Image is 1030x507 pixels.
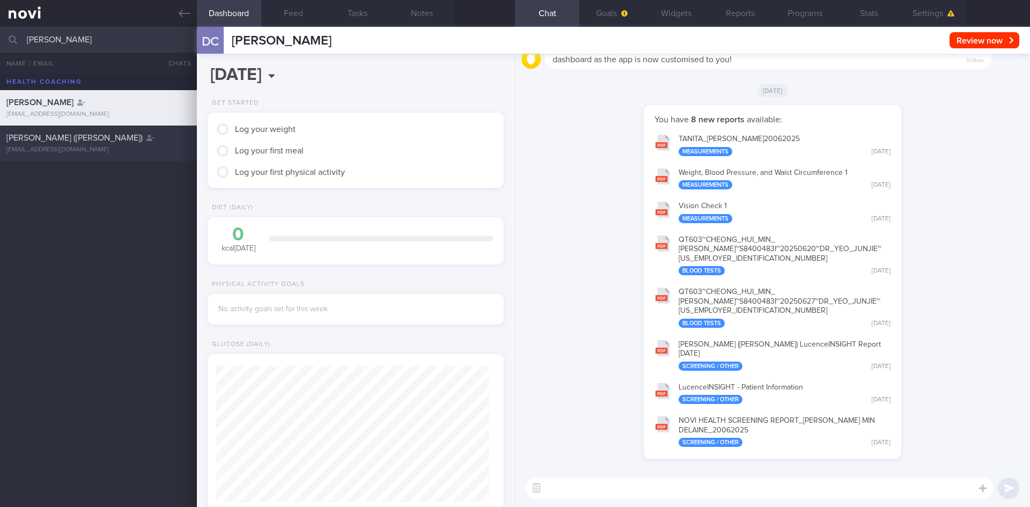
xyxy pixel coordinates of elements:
[218,225,259,244] div: 0
[872,320,891,328] div: [DATE]
[208,204,253,212] div: Diet (Daily)
[649,281,896,333] button: QT603~CHEONG_HUI_MIN_[PERSON_NAME]~S8400483I~20250627~DR_YEO_JUNJIE~[US_EMPLOYER_IDENTIFICATION_N...
[679,180,732,189] div: Measurements
[6,134,143,142] span: [PERSON_NAME] ([PERSON_NAME])
[649,128,896,161] button: TANITA_[PERSON_NAME]20062025 Measurements [DATE]
[679,395,742,404] div: Screening / Other
[218,305,493,314] div: No activity goals set for this week
[679,288,891,328] div: QT603~CHEONG_ HUI_ MIN_ [PERSON_NAME]~S8400483I~20250627~DR_ YEO_ JUNJIE~[US_EMPLOYER_IDENTIFICAT...
[679,236,891,276] div: QT603~CHEONG_ HUI_ MIN_ [PERSON_NAME]~S8400483I~20250620~DR_ YEO_ JUNJIE~[US_EMPLOYER_IDENTIFICAT...
[872,267,891,275] div: [DATE]
[679,135,891,156] div: TANITA_ [PERSON_NAME] 20062025
[872,396,891,404] div: [DATE]
[872,148,891,156] div: [DATE]
[154,53,197,74] button: Chats
[208,99,259,107] div: Get Started
[6,146,190,154] div: [EMAIL_ADDRESS][DOMAIN_NAME]
[872,363,891,371] div: [DATE]
[689,115,747,124] strong: 8 new reports
[218,225,259,254] div: kcal [DATE]
[654,114,891,125] p: You have available:
[872,215,891,223] div: [DATE]
[872,439,891,447] div: [DATE]
[872,181,891,189] div: [DATE]
[679,383,891,405] div: LucenceINSIGHT - Patient Information
[679,214,732,223] div: Measurements
[649,161,896,195] button: Weight, Blood Pressure, and Waist Circumference 1 Measurements [DATE]
[950,32,1019,48] button: Review now
[649,195,896,229] button: Vision Check 1 Measurements [DATE]
[208,281,305,289] div: Physical Activity Goals
[190,20,230,62] div: DC
[679,319,725,328] div: Blood Tests
[649,333,896,376] button: [PERSON_NAME] ([PERSON_NAME]) LucenceINSIGHT Report [DATE] Screening / Other [DATE]
[757,84,788,97] span: [DATE]
[649,229,896,281] button: QT603~CHEONG_HUI_MIN_[PERSON_NAME]~S8400483I~20250620~DR_YEO_JUNJIE~[US_EMPLOYER_IDENTIFICATION_N...
[679,202,891,223] div: Vision Check 1
[679,340,891,371] div: [PERSON_NAME] ([PERSON_NAME]) LucenceINSIGHT Report [DATE]
[966,54,984,64] span: 11:08am
[679,416,891,447] div: NOVI HEALTH SCREENING REPORT_ [PERSON_NAME] MIN DELAINE_ 20062025
[232,34,332,47] span: [PERSON_NAME]
[679,168,891,190] div: Weight, Blood Pressure, and Waist Circumference 1
[679,438,742,447] div: Screening / Other
[6,111,190,119] div: [EMAIL_ADDRESS][DOMAIN_NAME]
[679,362,742,371] div: Screening / Other
[208,341,270,349] div: Glucose (Daily)
[6,98,73,107] span: [PERSON_NAME]
[649,376,896,410] button: LucenceINSIGHT - Patient Information Screening / Other [DATE]
[649,409,896,452] button: NOVI HEALTH SCREENING REPORT_[PERSON_NAME] MIN DELAINE_20062025 Screening / Other [DATE]
[679,147,732,156] div: Measurements
[679,266,725,275] div: Blood Tests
